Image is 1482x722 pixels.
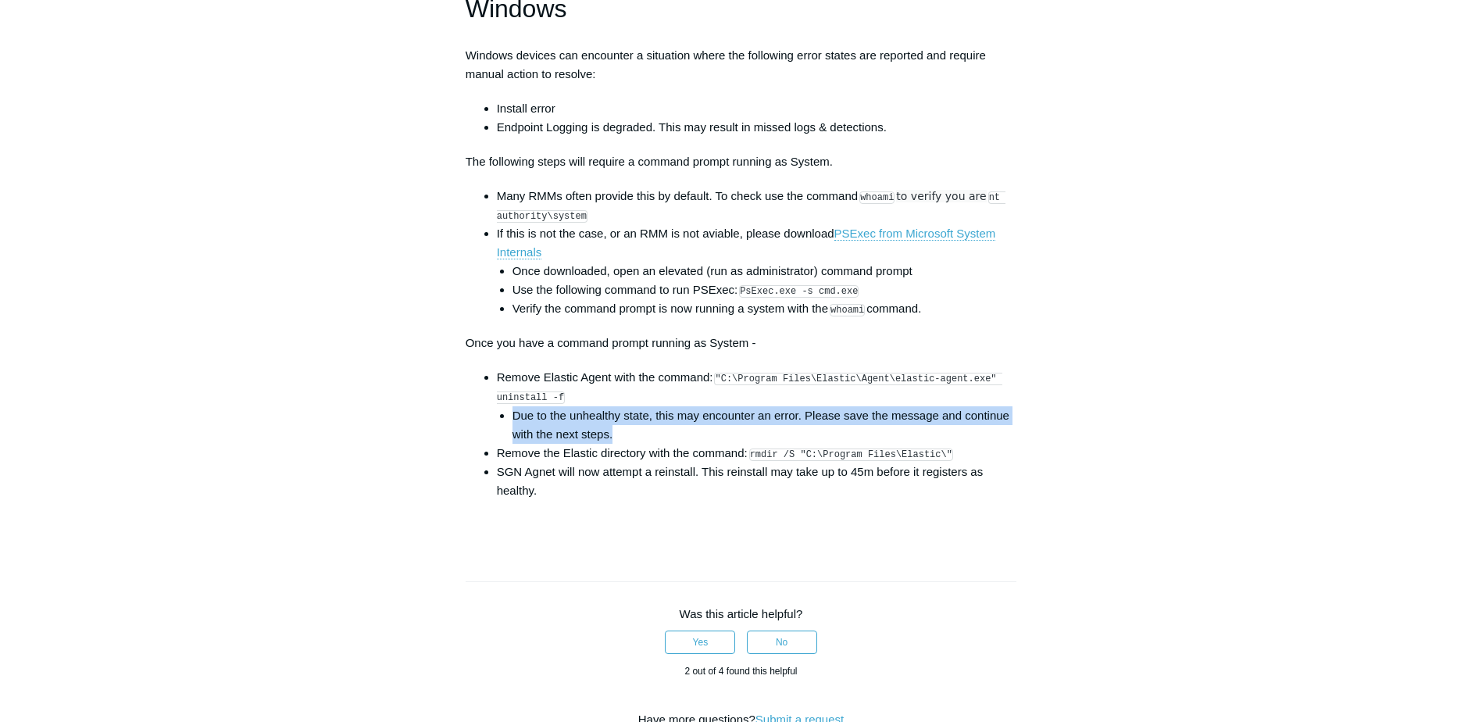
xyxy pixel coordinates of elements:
[497,227,996,259] a: PSExec from Microsoft System Internals
[466,46,1017,84] p: Windows devices can encounter a situation where the following error states are reported and requi...
[466,152,1017,171] p: The following steps will require a command prompt running as System.
[512,281,1017,299] li: Use the following command to run PSExec:
[665,631,735,654] button: This article was helpful
[512,299,1017,318] li: Verify the command prompt is now running a system with the command.
[512,406,1017,444] li: Due to the unhealthy state, this may encounter an error. Please save the message and continue wit...
[497,444,1017,463] li: Remove the Elastic directory with the command:
[497,224,1017,318] li: If this is not the case, or an RMM is not aviable, please download
[680,607,803,620] span: Was this article helpful?
[497,373,1002,404] code: "C:\Program Files\Elastic\Agent\elastic-agent.exe" uninstall -f
[497,191,1006,223] code: nt authority\system
[497,187,1017,224] li: Many RMMs often provide this by default. To check use the command
[512,262,1017,281] li: Once downloaded, open an elevated (run as administrator) command prompt
[859,191,895,204] code: whoami
[749,449,953,461] code: rmdir /S "C:\Program Files\Elastic\"
[830,304,865,316] code: whoami
[466,334,1017,352] p: Once you have a command prompt running as System -
[497,368,1017,443] li: Remove Elastic Agent with the command:
[747,631,817,654] button: This article was not helpful
[497,118,1017,137] li: Endpoint Logging is degraded. This may result in missed logs & detections.
[739,285,859,298] code: PsExec.exe -s cmd.exe
[684,666,797,677] span: 2 out of 4 found this helpful
[497,99,1017,118] li: Install error
[896,190,986,202] span: to verify you are
[497,463,1017,500] li: SGN Agnet will now attempt a reinstall. This reinstall may take up to 45m before it registers as ...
